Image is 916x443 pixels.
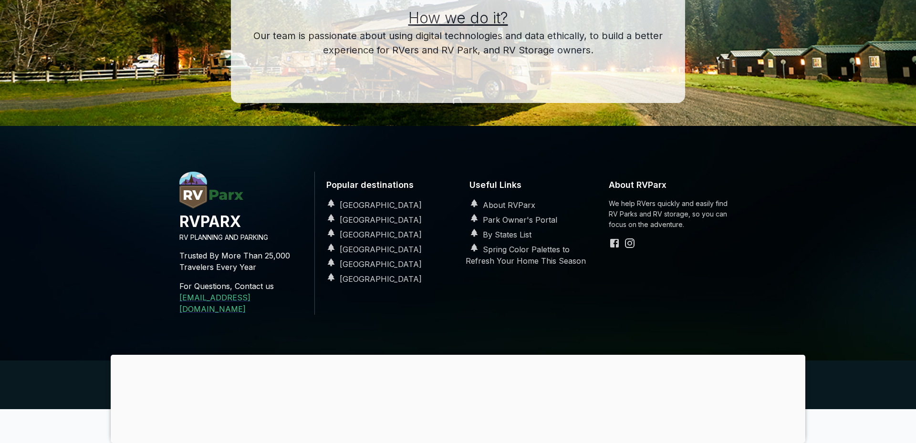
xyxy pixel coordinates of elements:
[466,230,531,239] a: By States List
[179,211,307,232] h4: RVPARX
[179,172,243,208] img: RVParx.com
[323,230,422,239] a: [GEOGRAPHIC_DATA]
[609,172,737,199] h6: About RVParx
[323,172,450,199] h6: Popular destinations
[179,201,307,243] a: RVParx.comRVPARXRV PLANNING AND PARKING
[609,198,737,230] p: We help RVers quickly and easily find RV Parks and RV storage, so you can focus on the adventure.
[323,215,422,225] a: [GEOGRAPHIC_DATA]
[179,232,307,243] p: RV PLANNING AND PARKING
[323,274,422,284] a: [GEOGRAPHIC_DATA]
[323,245,422,254] a: [GEOGRAPHIC_DATA]
[466,215,557,225] a: Park Owner's Portal
[179,280,307,292] p: For Questions, Contact us
[323,200,422,210] a: [GEOGRAPHIC_DATA]
[179,293,250,314] a: [EMAIL_ADDRESS][DOMAIN_NAME]
[466,200,535,210] a: About RVParx
[235,29,681,57] p: Our team is passionate about using digital technologies and data ethically, to build a better exp...
[179,242,307,280] p: Trusted By More Than 25,000 Travelers Every Year
[466,245,586,266] a: Spring Color Palettes to Refresh Your Home This Season
[466,172,593,199] h6: Useful Links
[111,355,805,441] iframe: Advertisement
[323,259,422,269] a: [GEOGRAPHIC_DATA]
